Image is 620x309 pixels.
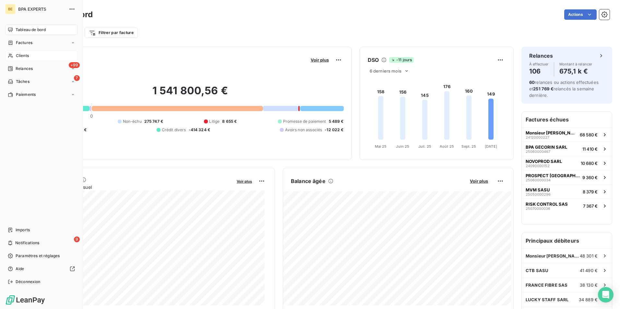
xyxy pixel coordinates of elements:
[526,150,550,154] span: 25060000467
[580,268,598,273] span: 41 490 €
[16,79,30,85] span: Tâches
[370,68,401,74] span: 6 derniers mois
[580,132,598,137] span: 68 580 €
[468,178,490,184] button: Voir plus
[526,178,551,182] span: 25060000034
[222,119,237,124] span: 8 655 €
[16,53,29,59] span: Clients
[16,40,32,46] span: Factures
[311,57,329,63] span: Voir plus
[526,192,551,196] span: 25050000296
[418,144,431,149] tspan: Juil. 25
[522,112,612,127] h6: Factures échues
[522,233,612,248] h6: Principaux débiteurs
[69,62,80,68] span: +99
[526,207,550,211] span: 25070000036
[16,66,33,72] span: Relances
[237,179,252,184] span: Voir plus
[526,282,567,288] span: FRANCE FIBRE SAS
[529,52,553,60] h6: Relances
[526,159,562,164] span: NOVOPROD SARL
[522,199,612,213] button: RISK CONTROL SAS250700000367 367 €
[526,268,548,273] span: CTB SASU
[559,66,592,76] h4: 675,1 k €
[15,240,39,246] span: Notifications
[16,279,41,285] span: Déconnexion
[526,253,580,258] span: Monsieur [PERSON_NAME]
[16,253,60,259] span: Paramètres et réglages
[189,127,210,133] span: -414 324 €
[526,173,580,178] span: PROSPECT [GEOGRAPHIC_DATA]
[526,201,568,207] span: RISK CONTROL SAS
[16,27,46,33] span: Tableau de bord
[144,119,163,124] span: 275 747 €
[162,127,186,133] span: Crédit divers
[461,144,476,149] tspan: Sept. 25
[522,170,612,184] button: PROSPECT [GEOGRAPHIC_DATA]250600000349 360 €
[526,135,549,139] span: 24120000227
[583,203,598,209] span: 7 367 €
[529,80,535,85] span: 60
[37,84,344,104] h2: 1 541 800,56 €
[526,187,550,192] span: MVM SASU
[582,175,598,180] span: 9 360 €
[5,264,77,274] a: Aide
[329,119,344,124] span: 5 489 €
[325,127,343,133] span: -12 022 €
[309,57,331,63] button: Voir plus
[533,86,553,91] span: 251 769 €
[583,189,598,194] span: 8 379 €
[526,164,550,168] span: 24090000152
[526,144,567,150] span: BPA GECORIN SARL
[522,184,612,199] button: MVM SASU250500002968 379 €
[522,127,612,142] button: Monsieur [PERSON_NAME]2412000022768 580 €
[90,113,93,119] span: 0
[123,119,142,124] span: Non-échu
[564,9,597,20] button: Actions
[529,62,549,66] span: À effectuer
[74,236,80,242] span: 9
[235,178,254,184] button: Voir plus
[5,295,45,305] img: Logo LeanPay
[485,144,497,149] tspan: [DATE]
[375,144,387,149] tspan: Mai 25
[37,184,232,190] span: Chiffre d'affaires mensuel
[74,75,80,81] span: 7
[396,144,409,149] tspan: Juin 25
[283,119,326,124] span: Promesse de paiement
[580,253,598,258] span: 48 301 €
[209,119,220,124] span: Litige
[559,62,592,66] span: Montant à relancer
[580,282,598,288] span: 38 130 €
[522,142,612,156] button: BPA GECORIN SARL2506000046711 410 €
[526,297,568,302] span: LUCKY STAFF SARL
[526,130,577,135] span: Monsieur [PERSON_NAME]
[440,144,454,149] tspan: Août 25
[291,177,326,185] h6: Balance âgée
[285,127,322,133] span: Avoirs non associés
[522,156,612,170] button: NOVOPROD SARL2409000015210 680 €
[16,227,30,233] span: Imports
[582,146,598,152] span: 11 410 €
[579,297,598,302] span: 34 889 €
[18,6,65,12] span: BPA EXPERTS
[16,92,36,97] span: Paiements
[581,161,598,166] span: 10 680 €
[5,4,16,14] div: BE
[470,178,488,184] span: Voir plus
[529,80,599,98] span: relances ou actions effectuées et relancés la semaine dernière.
[368,56,379,64] h6: DSO
[16,266,24,272] span: Aide
[598,287,614,303] div: Open Intercom Messenger
[389,57,414,63] span: -11 jours
[529,66,549,76] h4: 106
[85,28,138,38] button: Filtrer par facture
